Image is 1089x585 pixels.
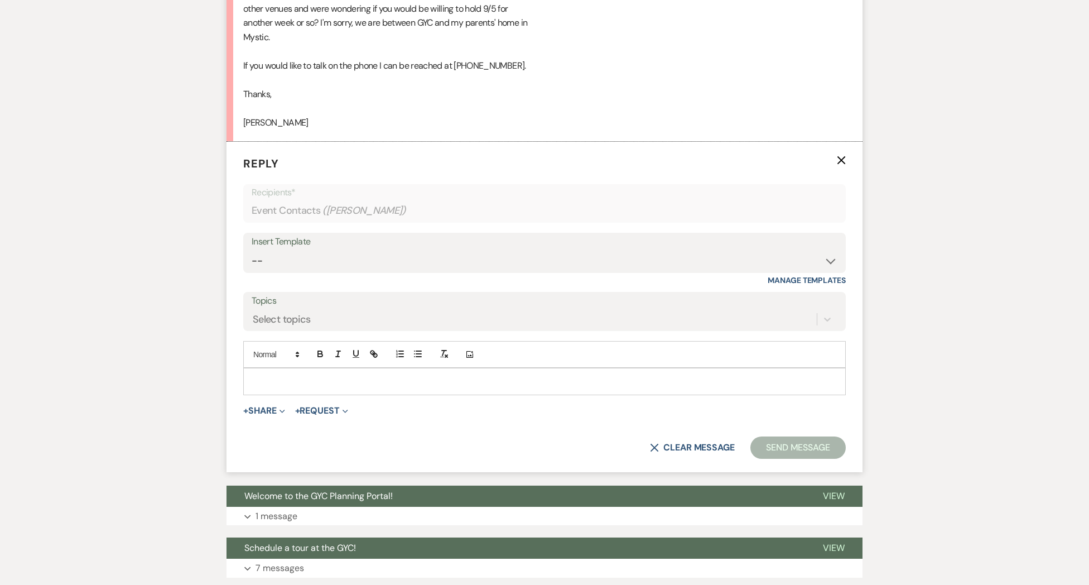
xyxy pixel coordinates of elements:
button: 7 messages [227,559,862,578]
div: Insert Template [252,234,837,250]
button: Clear message [650,443,735,452]
div: Select topics [253,312,311,327]
label: Topics [252,293,837,309]
span: Welcome to the GYC Planning Portal! [244,490,393,502]
span: ( [PERSON_NAME] ) [322,203,406,218]
div: Event Contacts [252,200,837,222]
button: View [805,538,862,559]
button: 1 message [227,507,862,526]
button: Send Message [750,437,846,459]
span: View [823,490,845,502]
span: + [295,406,300,415]
button: Share [243,406,285,415]
button: View [805,486,862,507]
span: + [243,406,248,415]
p: Recipients* [252,185,837,200]
span: Reply [243,156,279,171]
p: 1 message [256,509,297,524]
button: Request [295,406,348,415]
p: 7 messages [256,561,304,576]
span: View [823,542,845,554]
button: Welcome to the GYC Planning Portal! [227,486,805,507]
a: Manage Templates [768,275,846,285]
span: Schedule a tour at the GYC! [244,542,356,554]
button: Schedule a tour at the GYC! [227,538,805,559]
